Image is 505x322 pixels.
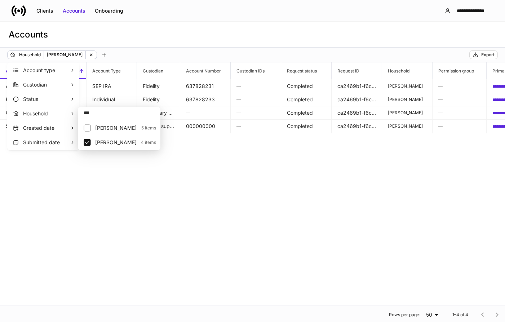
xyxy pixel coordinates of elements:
p: Submitted date [23,139,70,146]
p: Custodian [23,81,70,88]
p: Created date [23,124,70,132]
p: Status [23,96,70,103]
p: Account type [23,67,70,74]
p: 4 items [137,140,156,145]
p: 5 items [137,125,156,131]
p: Household [23,110,70,117]
p: Kolesar, William [95,139,137,146]
p: Kolesar, Roberta [95,124,137,132]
